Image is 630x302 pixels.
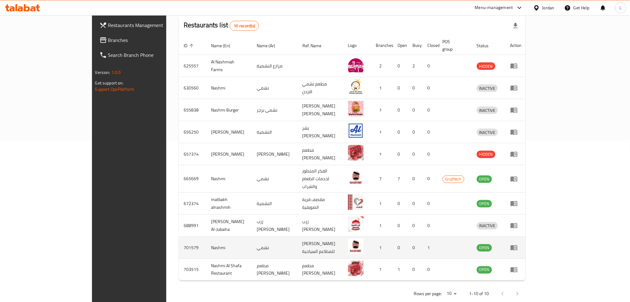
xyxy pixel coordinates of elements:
img: Al Nashmiah Farms [348,57,364,72]
td: مزارع النشمية [252,55,297,77]
div: Menu [510,266,522,273]
span: INACTIVE [477,222,498,229]
td: 0 [393,55,408,77]
td: 1 [371,259,393,281]
a: Support.OpsPlatform [95,85,135,93]
td: النشمية [252,193,297,215]
td: 0 [408,77,423,99]
span: Ref. Name [302,42,329,49]
div: Total records count [230,21,259,31]
img: Nashmi Al Shafa Restaurant [348,261,364,276]
th: Closed [423,36,438,55]
div: Menu [510,84,522,92]
td: 2 [371,55,393,77]
td: [PERSON_NAME] للمطاعم السياحية [297,237,343,259]
td: 0 [393,143,408,165]
th: Branches [371,36,393,55]
div: HIDDEN [477,62,495,70]
td: نشمي [252,77,297,99]
span: Restaurants Management [108,21,192,29]
span: HIDDEN [477,63,495,70]
img: Al Nashmieh [348,123,364,139]
td: 1 [371,143,393,165]
div: Jordan [542,4,554,11]
span: L [619,4,622,11]
td: 1 [371,99,393,121]
td: 0 [423,143,438,165]
td: 0 [393,121,408,143]
td: 0 [423,165,438,193]
p: Rows per page: [414,290,442,298]
a: Search Branch Phone [94,48,197,62]
div: Menu [510,200,522,207]
td: 1 [371,237,393,259]
span: Get support on: [95,79,124,87]
td: نشمي برجر [252,99,297,121]
td: 2 [408,55,423,77]
td: النشمية [252,121,297,143]
td: مطعم نشمي الاردن [297,77,343,99]
td: 0 [423,55,438,77]
td: matbakh alnashmih [206,193,252,215]
td: Nashmi Burger [206,99,252,121]
td: Nashmi [206,77,252,99]
span: Branches [108,36,192,44]
th: Logo [343,36,371,55]
img: matbakh alnashmih [348,194,364,210]
span: Search Branch Phone [108,51,192,59]
td: 1 [423,237,438,259]
td: نشمي [252,237,297,259]
p: 1-10 of 10 [469,290,489,298]
div: Menu [510,128,522,136]
img: Nashmi Burger [348,101,364,117]
div: INACTIVE [477,222,498,230]
span: INACTIVE [477,129,498,136]
img: Nashmi Alshafa [348,145,364,161]
td: زرب [PERSON_NAME] [252,215,297,237]
a: Restaurants Management [94,18,197,33]
span: INACTIVE [477,107,498,114]
td: 0 [423,99,438,121]
td: Al Nashmiah Farms [206,55,252,77]
td: 0 [393,193,408,215]
td: [PERSON_NAME] Al-Jubaiha [206,215,252,237]
td: الفكر المتطور لخدمات الطعام والشراب [297,165,343,193]
td: 1 [371,193,393,215]
td: بشر [PERSON_NAME] [297,121,343,143]
span: ID [184,42,195,49]
td: 0 [408,215,423,237]
span: OPEN [477,176,492,183]
td: 0 [423,259,438,281]
td: نشمي [252,165,297,193]
span: 1.0.0 [111,68,121,76]
img: Nashmi [348,239,364,254]
span: Status [477,42,497,49]
td: 0 [393,215,408,237]
td: 1 [371,77,393,99]
td: 1 [371,215,393,237]
div: Menu [510,222,522,229]
span: OPEN [477,200,492,207]
a: Branches [94,33,197,48]
div: OPEN [477,200,492,208]
img: Zarb Nashmi Al-Jubaiha [348,217,364,232]
div: Menu [510,150,522,158]
td: [PERSON_NAME] [252,143,297,165]
th: Action [505,36,527,55]
span: INACTIVE [477,85,498,92]
td: [PERSON_NAME] [206,121,252,143]
th: Open [393,36,408,55]
img: Nashmi [348,79,364,94]
td: Nashmi [206,165,252,193]
td: 0 [423,193,438,215]
td: 0 [408,259,423,281]
td: مطعم [PERSON_NAME] [297,259,343,281]
td: 7 [371,165,393,193]
td: 0 [408,121,423,143]
h2: Restaurants list [184,21,259,31]
span: HIDDEN [477,151,495,158]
